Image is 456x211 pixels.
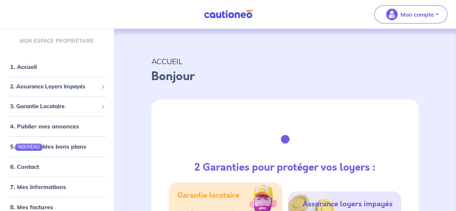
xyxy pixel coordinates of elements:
h5: Garantie locataire [177,191,239,200]
button: illu_account_valid_menu.svgMon compte [374,5,447,23]
h5: Assurance loyers impayés [302,200,393,208]
a: 1. Accueil [10,63,37,70]
img: Cautioneo [201,10,255,19]
a: 8. Mes factures [10,203,53,211]
p: Bonjour [151,68,419,85]
p: MON ESPACE PROPRIÉTAIRE [20,38,94,44]
div: 6. Contact [3,159,111,174]
p: Mon compte [400,10,434,19]
a: 5.NOUVEAUMes bons plans [10,143,86,150]
a: 7. Mes informations [10,183,66,190]
img: justif-loupe [266,120,305,159]
a: 4. Publier mes annonces [10,123,79,130]
div: 5.NOUVEAUMes bons plans [3,139,111,154]
div: 1. Accueil [3,60,111,74]
div: 7. Mes informations [3,180,111,194]
span: 2. Assurance Loyers Impayés [10,83,98,91]
span: 3. Garantie Locataire [10,102,98,111]
a: 6. Contact [10,163,39,170]
div: 4. Publier mes annonces [3,119,111,133]
img: illu_account_valid_menu.svg [386,9,398,20]
div: 2. Assurance Loyers Impayés [3,80,111,94]
h3: 2 Garanties pour protéger vos loyers : [194,162,376,174]
div: 3. Garantie Locataire [3,100,111,114]
p: ACCUEIL [151,55,419,68]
